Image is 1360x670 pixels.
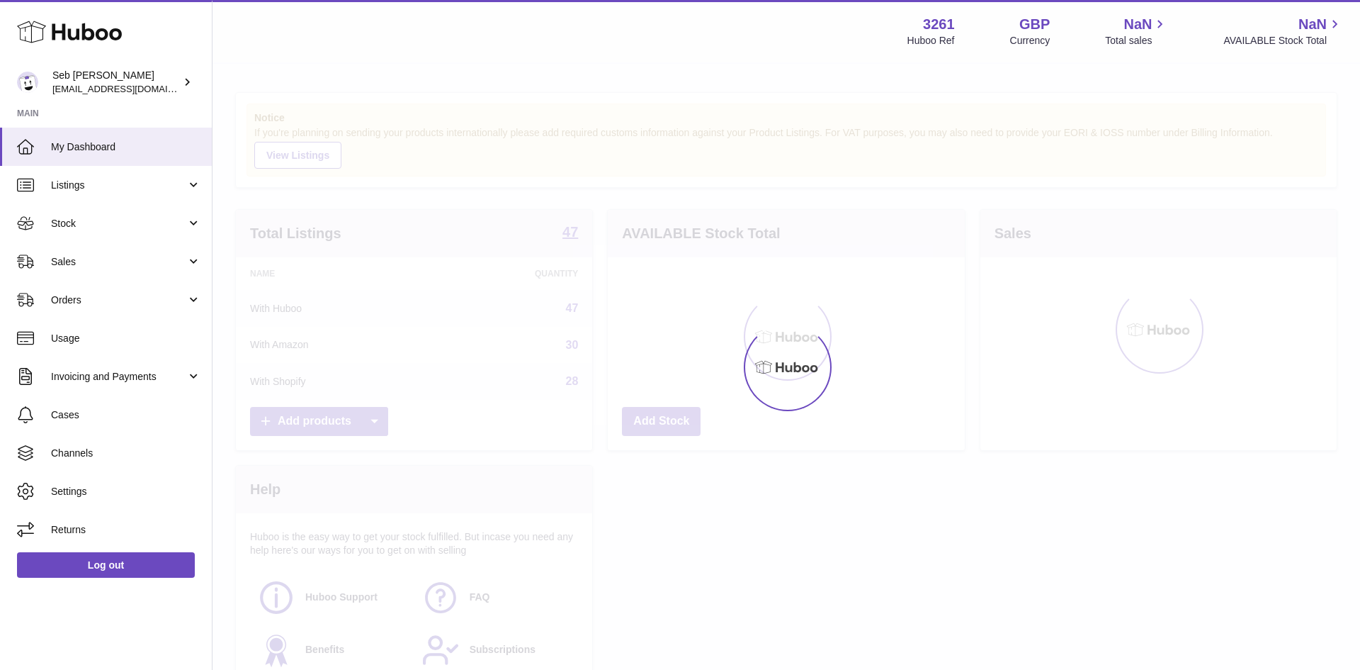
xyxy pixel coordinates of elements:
span: NaN [1298,15,1327,34]
span: Sales [51,255,186,269]
span: Channels [51,447,201,460]
a: NaN AVAILABLE Stock Total [1223,15,1343,48]
span: Orders [51,294,186,307]
a: Log out [17,552,195,578]
span: Total sales [1105,34,1168,48]
span: NaN [1123,15,1152,34]
span: [EMAIL_ADDRESS][DOMAIN_NAME] [52,83,208,94]
span: Settings [51,485,201,498]
span: Usage [51,332,201,345]
div: Huboo Ref [907,34,955,48]
strong: 3261 [923,15,955,34]
span: Stock [51,217,186,230]
span: Returns [51,523,201,537]
span: Invoicing and Payments [51,370,186,384]
span: AVAILABLE Stock Total [1223,34,1343,48]
strong: GBP [1019,15,1050,34]
span: Cases [51,408,201,422]
div: Currency [1010,34,1050,48]
a: NaN Total sales [1105,15,1168,48]
span: Listings [51,179,186,192]
span: My Dashboard [51,140,201,154]
div: Seb [PERSON_NAME] [52,69,180,96]
img: internalAdmin-3261@internal.huboo.com [17,72,38,93]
